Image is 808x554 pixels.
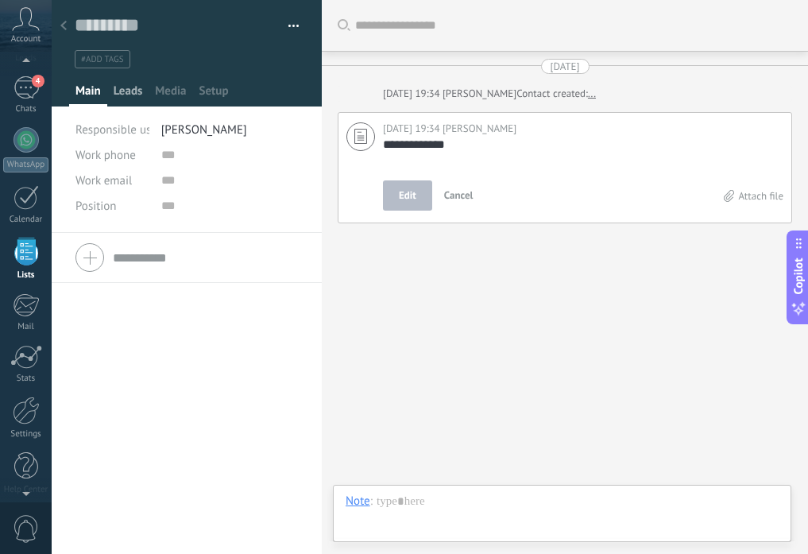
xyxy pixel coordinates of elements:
div: [DATE] [551,59,580,74]
button: Cancel [438,180,480,211]
a: ... [588,86,596,102]
span: [PERSON_NAME] [161,122,247,138]
div: Settings [3,429,49,440]
div: Responsible user [75,117,149,142]
span: Edit [399,188,416,203]
button: Work phone [75,142,136,168]
span: Account [11,34,41,45]
div: Chats [3,104,49,114]
span: Min Sarasia [443,122,516,135]
div: Stats [3,374,49,384]
div: Mail [3,322,49,332]
span: Main [75,83,101,107]
span: Responsible user [75,122,161,138]
span: Copilot [791,258,806,294]
button: Edit [383,180,432,211]
div: Position [75,193,149,219]
span: Work phone [75,148,136,163]
span: Work email [75,173,132,188]
div: [DATE] 19:34 [383,86,443,102]
label: Attach file [724,189,783,203]
div: Calendar [3,215,49,225]
span: Cancel [444,188,474,202]
span: Position [75,200,117,212]
div: Lists [3,270,49,281]
div: Contact created: [516,86,588,102]
span: Min Sarasia [443,87,516,100]
div: WhatsApp [3,157,48,172]
span: : [370,494,373,509]
span: 4 [32,75,44,87]
span: Leads [114,83,143,107]
span: Media [155,83,186,107]
button: Work email [75,168,132,193]
div: [DATE] 19:34 [383,121,443,137]
span: Setup [199,83,229,107]
span: #add tags [81,54,124,65]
